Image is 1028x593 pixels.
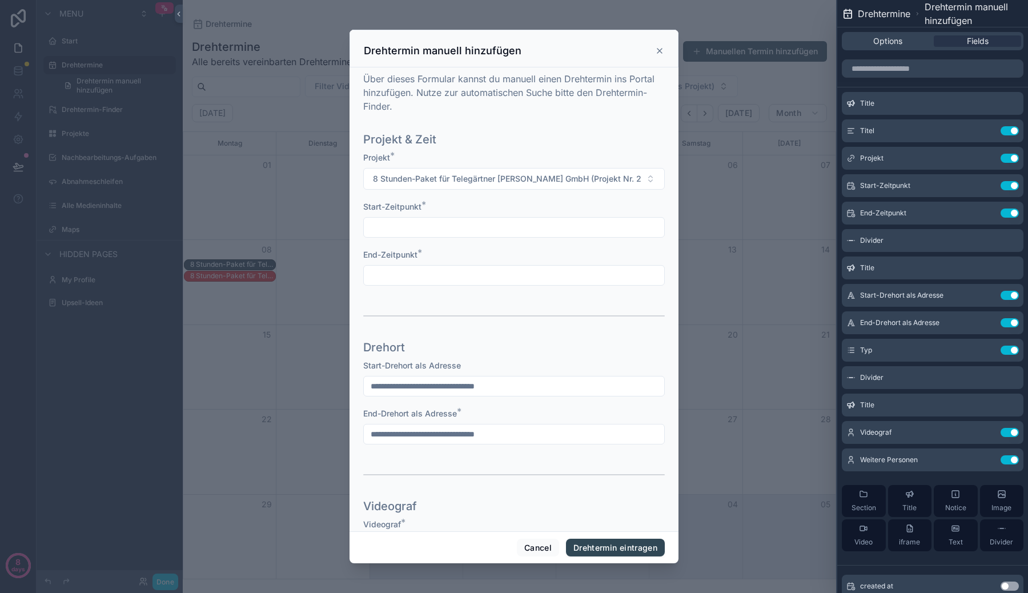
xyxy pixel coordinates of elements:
span: Divider [860,373,884,382]
button: Video [842,519,886,551]
span: Title [902,503,917,512]
span: Projekt [363,153,390,162]
span: End-Zeitpunkt [860,209,906,218]
h1: Drehort [363,339,405,355]
span: End-Drehort als Adresse [860,318,939,327]
button: Section [842,485,886,517]
button: Divider [980,519,1024,551]
span: Title [860,400,874,410]
span: Weitere Personen [860,455,918,464]
button: Drehtermin eintragen [566,539,665,557]
span: End-Drehort als Adresse [363,408,457,418]
span: Divider [990,538,1013,547]
span: Notice [945,503,966,512]
button: Image [980,485,1024,517]
span: Title [860,263,874,273]
span: Videograf [860,428,892,437]
span: Options [873,35,902,47]
span: Section [852,503,876,512]
span: Video [854,538,873,547]
span: Title [860,99,874,108]
span: Drehtermine [858,7,910,21]
span: 8 Stunden-Paket für Telegärtner [PERSON_NAME] GmbH (Projekt Nr. 2) [373,173,641,185]
span: Über dieses Formular kannst du manuell einen Drehtermin ins Portal hinzufügen. Nutze zur automati... [363,73,654,112]
button: Cancel [517,539,559,557]
span: Typ [860,346,872,355]
span: Start-Drehort als Adresse [860,291,943,300]
button: Notice [934,485,978,517]
span: Titel [860,126,874,135]
span: created at [860,582,893,591]
button: Text [934,519,978,551]
span: End-Zeitpunkt [363,250,417,259]
span: Start-Zeitpunkt [363,202,421,211]
button: iframe [888,519,932,551]
span: iframe [899,538,920,547]
h1: Videograf [363,498,417,514]
h1: Projekt & Zeit [363,131,436,147]
span: Fields [967,35,989,47]
button: Title [888,485,932,517]
span: Divider [860,236,884,245]
span: Start-Drehort als Adresse [363,360,461,370]
span: Projekt [860,154,884,163]
span: Image [991,503,1011,512]
span: Text [949,538,963,547]
span: Videograf [363,519,401,529]
button: Select Button [363,168,665,190]
h3: Drehtermin manuell hinzufügen [364,44,521,58]
span: Start-Zeitpunkt [860,181,910,190]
